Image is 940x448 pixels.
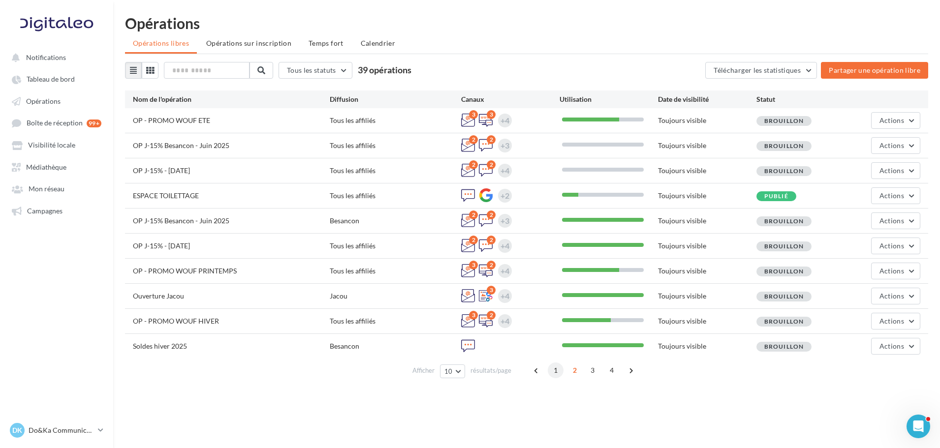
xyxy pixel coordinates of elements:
div: Toujours visible [658,266,756,276]
span: Actions [879,141,904,149]
a: Visibilité locale [6,136,107,153]
span: 4 [604,362,620,378]
span: Brouillon [764,142,804,149]
a: Médiathèque [6,158,107,176]
span: OP J-15% - [DATE] [133,166,190,175]
span: Télécharger les statistiques [714,66,801,74]
div: 2 [487,311,496,320]
span: Brouillon [764,117,804,124]
span: Afficher [412,366,435,375]
a: Campagnes [6,202,107,219]
span: Temps fort [309,39,344,47]
span: Publié [764,192,788,200]
span: Brouillon [764,167,804,175]
span: Actions [879,241,904,250]
div: Diffusion [330,94,461,104]
span: 2 [567,362,583,378]
div: 3 [487,110,496,119]
button: Actions [871,187,920,204]
div: 3 [487,286,496,295]
span: Brouillon [764,293,804,300]
span: DK [12,425,22,435]
span: Actions [879,166,904,175]
span: Brouillon [764,242,804,250]
div: +4 [501,239,509,253]
div: 2 [469,236,478,244]
span: 1 [548,362,564,378]
div: +2 [501,189,509,203]
div: Toujours visible [658,291,756,301]
a: Boîte de réception 99+ [6,114,107,132]
div: Tous les affiliés [330,241,461,251]
div: 2 [469,210,478,219]
div: 2 [469,160,478,169]
button: Actions [871,263,920,279]
div: Date de visibilité [658,94,756,104]
span: Opérations [26,97,61,105]
div: Tous les affiliés [330,191,461,201]
a: Opérations [6,92,107,110]
div: +4 [501,314,509,328]
button: Notifications [6,48,103,66]
button: Actions [871,288,920,304]
div: Toujours visible [658,141,756,150]
span: Actions [879,267,904,275]
span: Notifications [26,53,66,61]
span: OP J-15% - [DATE] [133,241,190,250]
span: Brouillon [764,343,804,350]
span: Mon réseau [29,185,64,193]
span: Actions [879,191,904,200]
div: Tous les affiliés [330,266,461,276]
button: Tous les statuts [279,62,352,79]
div: Toujours visible [658,216,756,226]
div: Tous les affiliés [330,116,461,125]
div: 99+ [87,119,101,127]
div: Toujours visible [658,341,756,351]
span: Tous les statuts [287,66,336,74]
span: 3 [585,362,600,378]
div: +3 [501,214,509,228]
div: 2 [469,135,478,144]
span: résultats/page [470,366,511,375]
div: Statut [756,94,855,104]
span: OP - PROMO WOUF PRINTEMPS [133,267,237,275]
div: Tous les affiliés [330,141,461,150]
div: 2 [487,160,496,169]
div: Toujours visible [658,316,756,326]
div: Jacou [330,291,461,301]
span: Ouverture Jacou [133,292,184,300]
button: 10 [440,364,465,378]
span: Soldes hiver 2025 [133,342,187,350]
span: Actions [879,317,904,325]
div: +4 [501,164,509,178]
iframe: Intercom live chat [907,415,930,438]
div: Toujours visible [658,166,756,176]
div: Tous les affiliés [330,166,461,176]
span: OP - PROMO WOUF ETE [133,116,210,124]
button: Actions [871,313,920,329]
span: Campagnes [27,207,63,215]
button: Partager une opération libre [821,62,928,79]
div: Canaux [461,94,560,104]
span: Opérations sur inscription [206,39,291,47]
div: Besancon [330,216,461,226]
div: 2 [487,261,496,269]
div: +4 [501,264,509,278]
div: 2 [487,236,496,244]
span: Brouillon [764,318,804,325]
div: Toujours visible [658,116,756,125]
span: Brouillon [764,217,804,225]
button: Télécharger les statistiques [705,62,817,79]
div: 3 [469,311,478,320]
div: +4 [501,289,509,303]
span: Actions [879,342,904,350]
a: Mon réseau [6,179,107,197]
div: 2 [487,210,496,219]
span: 10 [444,367,453,375]
span: OP J-15% Besancon - Juin 2025 [133,141,229,149]
button: Actions [871,162,920,179]
p: Do&Ka Communication [29,425,94,435]
span: 39 opérations [358,64,411,75]
a: Tableau de bord [6,70,107,88]
div: 3 [469,110,478,119]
